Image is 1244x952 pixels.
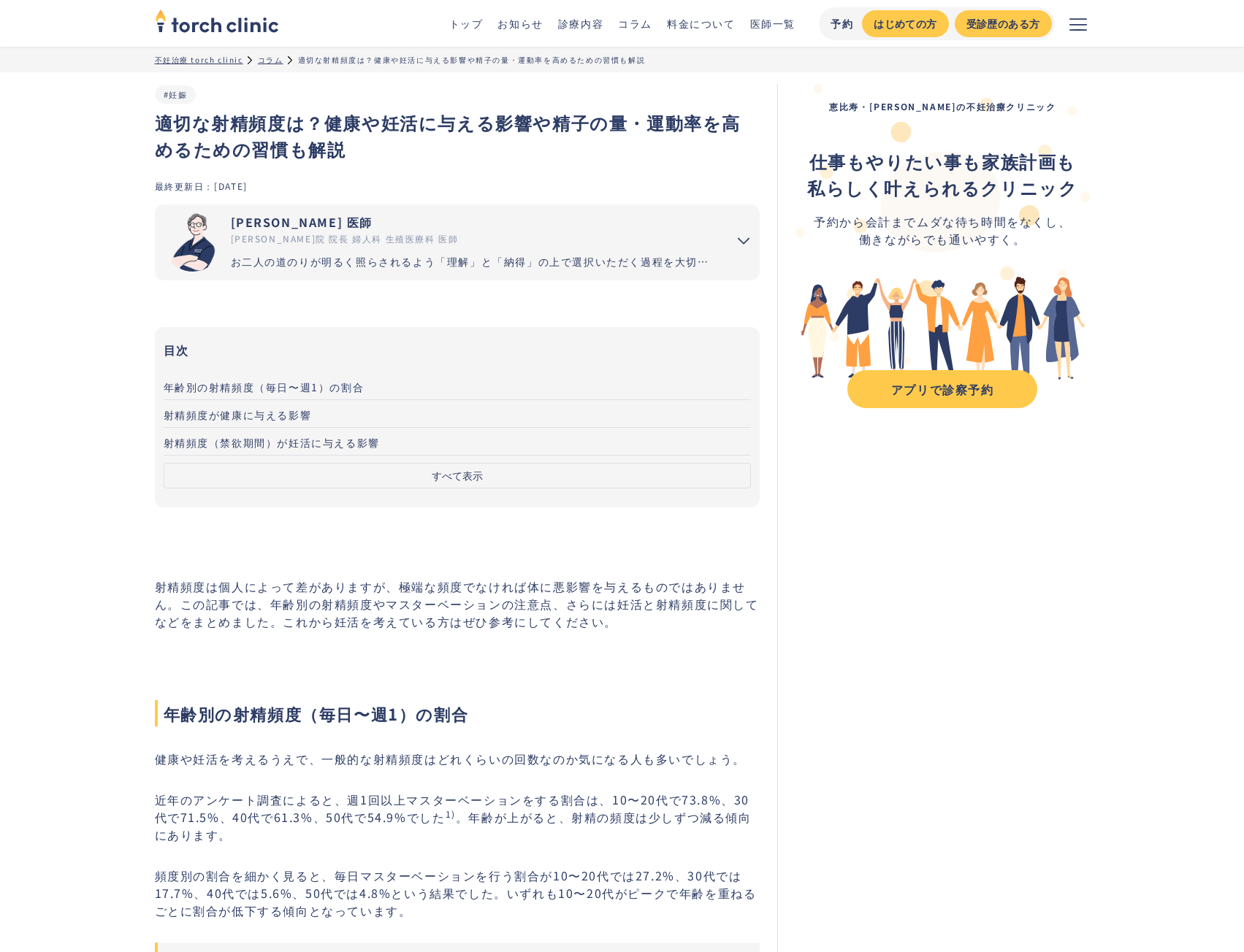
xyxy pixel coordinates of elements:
[155,10,279,37] a: home
[155,750,760,767] p: 健康や妊活を考えるうえで、一般的な射精頻度はどれくらいの回数なのか気になる人も多いでしょう。
[164,407,312,422] span: 射精頻度が健康に与える影響
[164,380,365,394] span: 年齢別の射精頻度（毎日〜週1）の割合
[214,180,248,192] div: [DATE]
[449,16,484,31] a: トップ
[155,700,760,726] span: 年齢別の射精頻度（毎日〜週1）の割合
[966,16,1040,31] div: 受診歴のある方
[809,148,1076,174] strong: 仕事もやりたい事も家族計画も
[164,88,188,100] a: #妊娠
[164,428,752,456] a: 射精頻度（禁欲期間）が妊活に与える影響
[497,16,543,31] a: お知らせ
[558,16,603,31] a: 診療内容
[829,100,1056,112] strong: 恵比寿・[PERSON_NAME]の不妊治療クリニック
[874,16,936,31] div: はじめての方
[155,577,760,630] p: 射精頻度は個人によって差がありますが、極端な頻度でなければ体に悪影響を与えるものではありません。この記事では、年齢別の射精頻度やマスターベーションの注意点、さらには妊活と射精頻度に関してなどをま...
[155,54,1090,65] ul: パンくずリスト
[847,370,1037,408] a: アプリで診察予約
[750,16,795,31] a: 医師一覧
[155,110,760,162] h1: 適切な射精頻度は？健康や妊活に与える影響や精子の量・運動率を高めるための習慣も解説
[667,16,736,31] a: 料金について
[155,867,760,919] p: 頻度別の割合を細かく見ると、毎日マスターベーションを行う割合が10〜20代では27.2%、30代では17.7%、40代では5.6%、50代では4.8%という結果でした。いずれも10〜20代がピー...
[807,148,1077,201] div: ‍ ‍
[155,791,760,843] p: 近年のアンケート調査によると、週1回以上マスターベーションをする割合は、10〜20代で73.8%、30代で71.5%、40代で61.3%、50代で54.9%でした 。年齢が上がると、射精の頻度は...
[164,339,752,361] h3: 目次
[955,10,1052,37] a: 受診歴のある方
[231,232,717,245] div: [PERSON_NAME]院 院長 婦人科 生殖医療科 医師
[807,174,1077,200] strong: 私らしく叶えられるクリニック
[831,16,853,31] div: 予約
[164,213,222,272] img: 市山 卓彦
[862,10,948,37] a: はじめての方
[155,180,215,192] div: 最終更新日：
[155,4,279,37] img: torch clinic
[155,204,760,280] summary: 市山 卓彦 [PERSON_NAME] 医師 [PERSON_NAME]院 院長 婦人科 生殖医療科 医師 お二人の道のりが明るく照らされるよう「理解」と「納得」の上で選択いただく過程を大切にし...
[155,204,717,280] a: [PERSON_NAME] 医師 [PERSON_NAME]院 院長 婦人科 生殖医療科 医師 お二人の道のりが明るく照らされるよう「理解」と「納得」の上で選択いただく過程を大切にしています。エ...
[164,463,752,488] button: すべて表示
[164,400,752,428] a: 射精頻度が健康に与える影響
[258,54,283,65] a: コラム
[155,54,243,65] a: 不妊治療 torch clinic
[298,54,646,65] div: 適切な射精頻度は？健康や妊活に与える影響や精子の量・運動率を高めるための習慣も解説
[231,213,717,231] div: [PERSON_NAME] 医師
[618,16,652,31] a: コラム
[446,807,456,820] sup: 1)
[164,435,380,450] span: 射精頻度（禁欲期間）が妊活に与える影響
[231,254,717,269] div: お二人の道のりが明るく照らされるよう「理解」と「納得」の上で選択いただく過程を大切にしています。エビデンスに基づいた高水準の医療提供により「幸せな家族計画の実現」をお手伝いさせていただきます。
[807,212,1077,247] div: 予約から会計までムダな待ち時間をなくし、 働きながらでも通いやすく。
[861,380,1024,398] div: アプリで診察予約
[164,372,752,400] a: 年齢別の射精頻度（毎日〜週1）の割合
